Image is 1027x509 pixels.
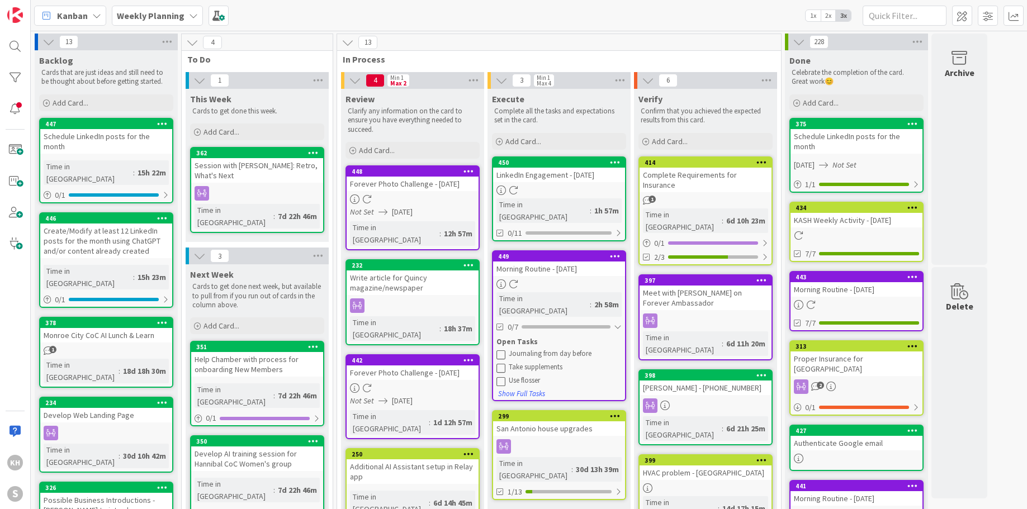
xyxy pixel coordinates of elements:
span: 0/7 [508,321,518,333]
div: 0/1 [640,236,772,250]
span: : [590,204,591,217]
div: 350 [196,437,323,445]
div: Create/Modify at least 12 LinkedIn posts for the month using ChatGPT and/or content already created [40,223,172,258]
div: 362 [191,148,323,158]
div: Min 1 [537,75,550,80]
div: Time in [GEOGRAPHIC_DATA] [643,331,722,356]
span: 2/3 [654,251,665,263]
div: Schedule LinkedIn posts for the month [791,129,922,154]
div: 326 [45,484,172,492]
span: 4 [366,74,385,87]
span: : [439,322,441,335]
span: Add Card... [203,321,239,331]
div: Min 1 [390,75,404,80]
div: 397 [640,275,772,286]
div: 313Proper Insurance for [GEOGRAPHIC_DATA] [791,341,922,376]
div: LinkedIn Engagement - [DATE] [493,168,625,182]
div: HVAC problem - [GEOGRAPHIC_DATA] [640,465,772,480]
span: Kanban [57,9,88,22]
div: 414 [645,159,772,167]
div: 399HVAC problem - [GEOGRAPHIC_DATA] [640,455,772,480]
div: Time in [GEOGRAPHIC_DATA] [643,416,722,441]
p: Confirm that you achieved the expected results from this card. [641,107,770,125]
div: Time in [GEOGRAPHIC_DATA] [195,383,273,408]
span: 7/7 [805,317,816,329]
span: This Week [190,93,231,104]
span: 0 / 1 [654,237,665,249]
div: 446 [45,215,172,222]
div: Time in [GEOGRAPHIC_DATA] [44,444,119,468]
span: 13 [59,35,78,49]
div: 427 [791,426,922,436]
div: 299San Antonio house upgrades [493,411,625,436]
div: 7d 22h 46m [275,484,320,496]
span: 228 [810,35,829,49]
div: 449 [498,253,625,260]
span: Add Card... [359,145,395,155]
img: Visit kanbanzone.com [7,7,23,23]
div: Time in [GEOGRAPHIC_DATA] [44,359,119,383]
div: 375Schedule LinkedIn posts for the month [791,119,922,154]
div: 234Develop Web Landing Page [40,398,172,422]
div: 427 [796,427,922,435]
span: : [429,497,430,509]
div: 250Additional AI Assistant setup in Relay app [347,449,479,484]
p: Celebrate the completion of the card. Great work [792,68,921,87]
div: 447 [45,120,172,128]
div: 232 [352,261,479,269]
span: : [722,215,723,227]
span: 0/11 [508,227,522,239]
div: 15h 22m [135,167,169,179]
p: Clarify any information on the card to ensure you have everything needed to succeed. [348,107,477,134]
div: Journaling from day before [509,349,622,358]
i: Not Set [350,207,374,217]
div: 350 [191,436,323,446]
div: 414Complete Requirements for Insurance [640,158,772,192]
span: [DATE] [392,395,413,407]
div: 450 [493,158,625,168]
span: 1 [649,196,656,203]
span: 1 [49,346,56,353]
div: 18d 18h 30m [120,365,169,377]
div: Open Tasks [496,336,622,348]
div: 378 [40,318,172,328]
span: Verify [638,93,662,104]
span: : [273,484,275,496]
div: 397Meet with [PERSON_NAME] on Forever Ambassador [640,275,772,310]
div: 1/1 [791,178,922,192]
div: Archive [945,66,974,79]
span: : [429,416,430,429]
span: 2x [821,10,836,21]
span: : [133,167,135,179]
span: : [273,210,275,222]
div: Forever Photo Challenge - [DATE] [347,365,479,380]
div: 447 [40,119,172,129]
span: : [722,422,723,435]
span: 4 [203,36,222,49]
div: 250 [352,450,479,458]
div: 6d 11h 20m [723,337,768,350]
div: 299 [493,411,625,421]
div: Develop AI training session for Hannibal CoC Women's group [191,446,323,471]
div: Proper Insurance for [GEOGRAPHIC_DATA] [791,351,922,376]
span: : [439,227,441,240]
div: 446Create/Modify at least 12 LinkedIn posts for the month using ChatGPT and/or content already cr... [40,213,172,258]
div: 362Session with [PERSON_NAME]: Retro, What's Next [191,148,323,183]
div: Meet with [PERSON_NAME] on Forever Ambassador [640,286,772,310]
div: 441 [796,482,922,490]
div: 447Schedule LinkedIn posts for the month [40,119,172,154]
span: 3 [512,74,531,87]
span: : [590,298,591,311]
span: 7/7 [805,248,816,260]
div: 414 [640,158,772,168]
div: Delete [946,299,973,313]
div: 351 [196,343,323,351]
div: Take supplements [509,363,622,372]
div: 362 [196,149,323,157]
div: 441 [791,481,922,491]
div: 449 [493,251,625,261]
div: 313 [796,342,922,350]
div: 12h 57m [441,227,475,240]
div: Time in [GEOGRAPHIC_DATA] [496,198,590,223]
div: Morning Routine - [DATE] [493,261,625,276]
